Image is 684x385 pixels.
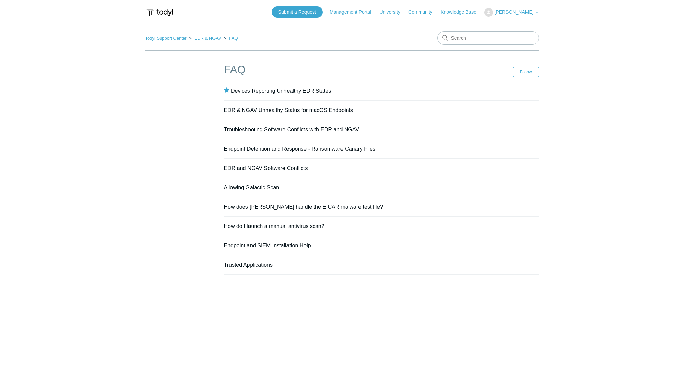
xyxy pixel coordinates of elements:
[272,6,323,18] a: Submit a Request
[145,36,187,41] a: Todyl Support Center
[484,8,539,17] button: [PERSON_NAME]
[224,223,325,229] a: How do I launch a manual antivirus scan?
[224,165,308,171] a: EDR and NGAV Software Conflicts
[494,9,533,15] span: [PERSON_NAME]
[224,107,353,113] a: EDR & NGAV Unhealthy Status for macOS Endpoints
[224,146,375,152] a: Endpoint Detention and Response - Ransomware Canary Files
[229,36,238,41] a: FAQ
[231,88,331,94] a: Devices Reporting Unhealthy EDR States
[437,31,539,45] input: Search
[379,8,407,16] a: University
[330,8,378,16] a: Management Portal
[408,8,439,16] a: Community
[513,67,539,77] button: Follow Section
[224,204,383,210] a: How does [PERSON_NAME] handle the EICAR malware test file?
[441,8,483,16] a: Knowledge Base
[224,127,359,132] a: Troubleshooting Software Conflicts with EDR and NGAV
[222,36,238,41] li: FAQ
[224,185,279,190] a: Allowing Galactic Scan
[188,36,222,41] li: EDR & NGAV
[224,262,273,268] a: Trusted Applications
[224,61,513,78] h1: FAQ
[194,36,221,41] a: EDR & NGAV
[145,6,174,19] img: Todyl Support Center Help Center home page
[224,243,311,248] a: Endpoint and SIEM Installation Help
[224,87,229,93] svg: Promoted article
[145,36,188,41] li: Todyl Support Center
